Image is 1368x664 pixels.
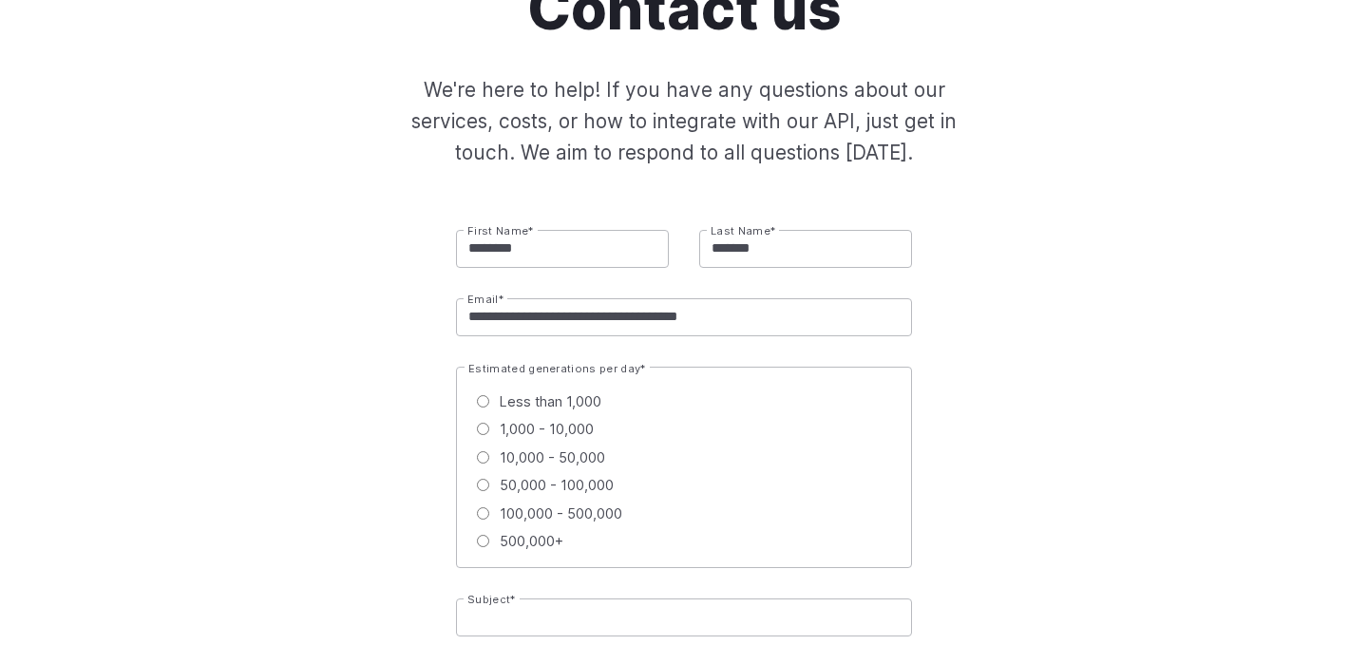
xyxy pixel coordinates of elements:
[477,395,489,408] input: Less than 1,000
[500,418,594,440] span: 1,000 - 10,000
[477,479,489,491] input: 50,000 - 100,000
[711,224,770,237] span: Last Name
[380,74,988,169] p: We're here to help! If you have any questions about our services, costs, or how to integrate with...
[467,293,499,306] span: Email
[500,474,614,496] span: 50,000 - 100,000
[468,362,640,375] span: Estimated generations per day
[477,535,489,547] input: 500,000+
[467,593,510,606] span: Subject
[500,503,622,524] span: 100,000 - 500,000
[477,423,489,435] input: 1,000 - 10,000
[477,507,489,520] input: 100,000 - 500,000
[500,530,563,552] span: 500,000+
[467,224,528,237] span: First Name
[500,446,605,468] span: 10,000 - 50,000
[500,390,601,412] span: Less than 1,000
[477,451,489,464] input: 10,000 - 50,000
